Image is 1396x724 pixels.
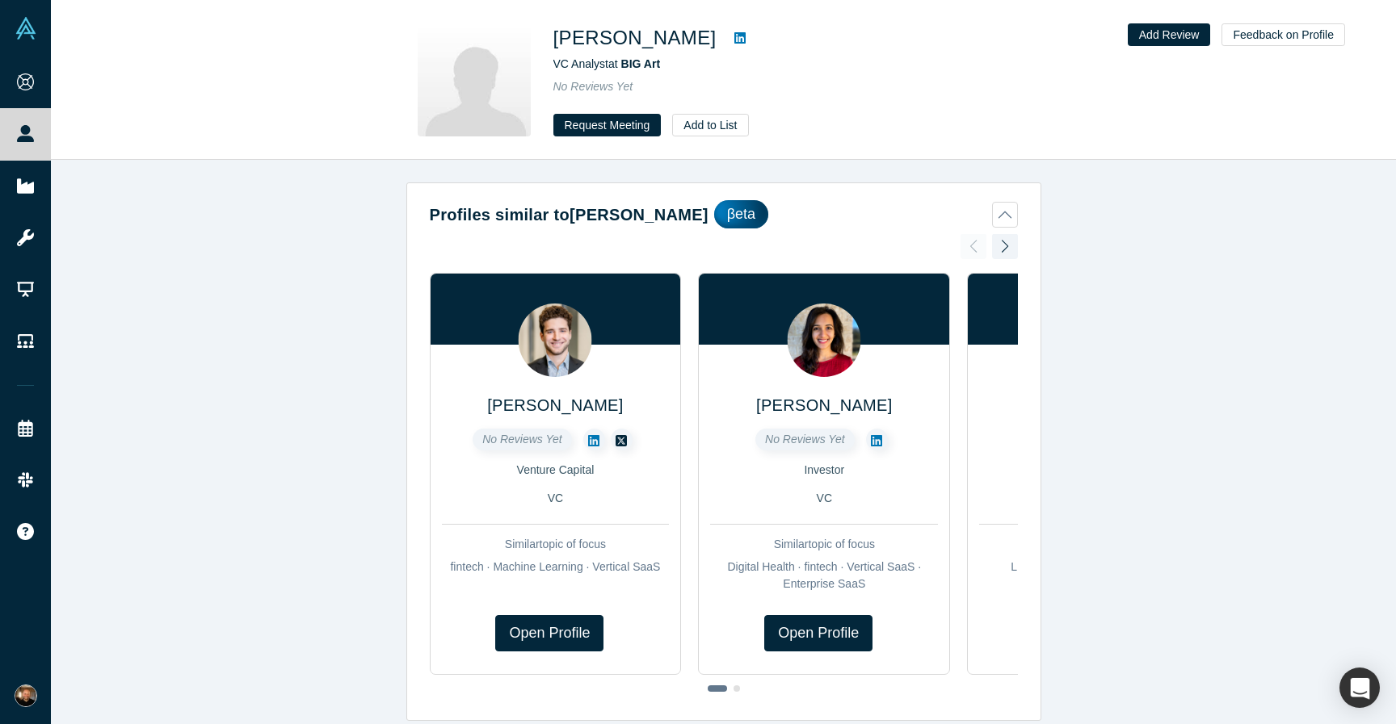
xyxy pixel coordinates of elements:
[764,615,872,651] a: Open Profile
[788,303,861,377] img: Anisha Suterwala's Profile Image
[442,490,670,507] div: VC
[727,560,921,590] span: Digital Health · fintech · Vertical SaaS · Enterprise SaaS
[710,536,938,553] div: Similar topic of focus
[482,433,562,446] span: No Reviews Yet
[553,114,662,136] button: Request Meeting
[553,80,633,93] span: No Reviews Yet
[621,57,660,70] a: BIG Art
[517,463,595,476] span: Venture Capital
[1128,23,1211,46] button: Add Review
[979,536,1207,553] div: Similar topic of focus
[442,536,670,553] div: Similar topic of focus
[710,490,938,507] div: VC
[15,684,37,707] img: Jeff Cherkassky's Account
[804,463,844,476] span: Investor
[979,490,1207,507] div: VC
[672,114,748,136] button: Add to List
[1221,23,1345,46] button: Feedback on Profile
[714,200,768,228] div: βeta
[765,433,845,446] span: No Reviews Yet
[1011,560,1175,590] span: Life Sciences · Deep Tech (Deep Technology) · AI · ML
[519,303,592,377] img: Pietro Decio's Profile Image
[418,23,531,136] img: Arina Iodkovskaia's Profile Image
[430,200,1018,228] button: Profiles similar to[PERSON_NAME]βeta
[15,17,37,40] img: Alchemist Vault Logo
[487,396,623,414] a: [PERSON_NAME]
[553,57,661,70] span: VC Analyst at
[495,615,603,651] a: Open Profile
[430,203,709,227] h2: Profiles similar to [PERSON_NAME]
[756,396,892,414] a: [PERSON_NAME]
[553,23,717,52] h1: [PERSON_NAME]
[450,560,660,573] span: fintech · Machine Learning · Vertical SaaS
